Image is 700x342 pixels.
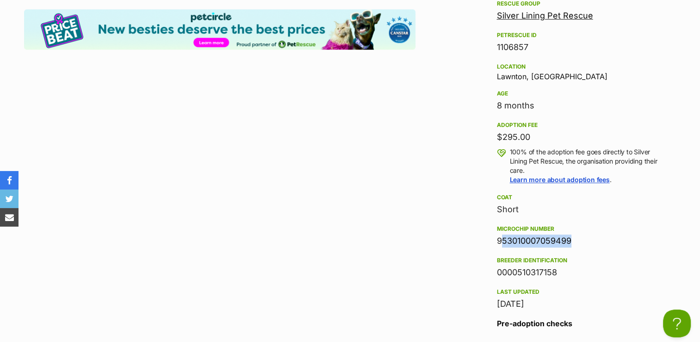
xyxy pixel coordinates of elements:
div: Short [497,203,662,216]
div: 8 months [497,99,662,112]
div: Microchip number [497,225,662,233]
div: Breeder identification [497,257,662,264]
div: 953010007059499 [497,234,662,247]
a: Learn more about adoption fees [510,176,610,184]
div: $295.00 [497,131,662,144]
iframe: Help Scout Beacon - Open [663,310,691,337]
a: Silver Lining Pet Rescue [497,11,593,20]
div: [DATE] [497,298,662,310]
div: 1106857 [497,41,662,54]
div: Adoption fee [497,121,662,129]
img: Pet Circle promo banner [24,9,415,50]
div: Location [497,63,662,70]
div: 0000510317158 [497,266,662,279]
div: Coat [497,194,662,201]
div: Age [497,90,662,97]
div: PetRescue ID [497,32,662,39]
div: Last updated [497,288,662,296]
p: 100% of the adoption fee goes directly to Silver Lining Pet Rescue, the organisation providing th... [510,147,662,184]
h3: Pre-adoption checks [497,318,662,329]
div: Lawnton, [GEOGRAPHIC_DATA] [497,61,662,81]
